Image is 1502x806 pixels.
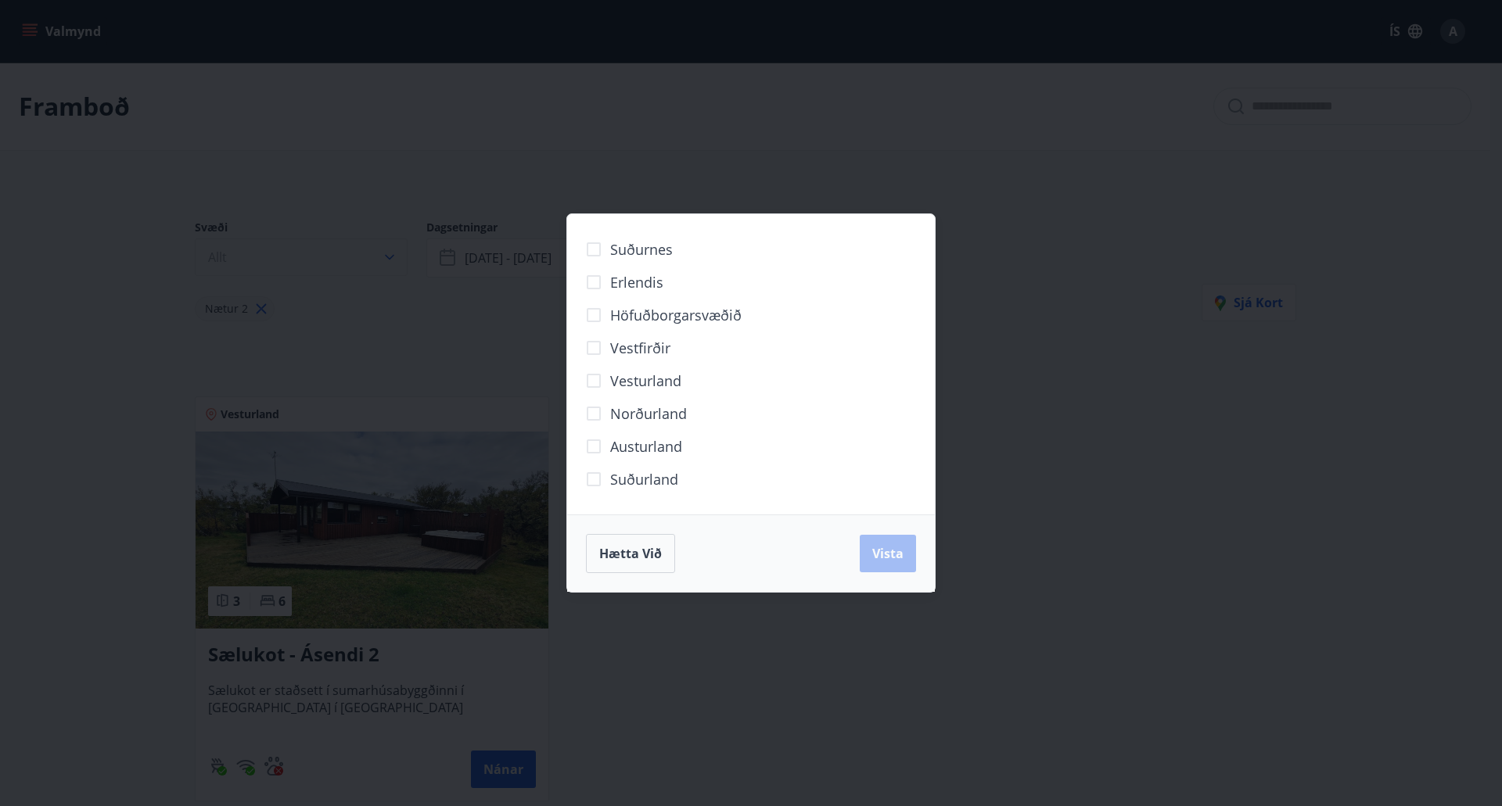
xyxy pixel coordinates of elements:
span: Höfuðborgarsvæðið [610,305,742,325]
button: Hætta við [586,534,675,573]
span: Suðurnes [610,239,673,260]
span: Hætta við [599,545,662,562]
span: Vestfirðir [610,338,670,358]
span: Vesturland [610,371,681,391]
span: Austurland [610,436,682,457]
span: Norðurland [610,403,687,424]
span: Suðurland [610,469,678,489]
span: Erlendis [610,272,663,292]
